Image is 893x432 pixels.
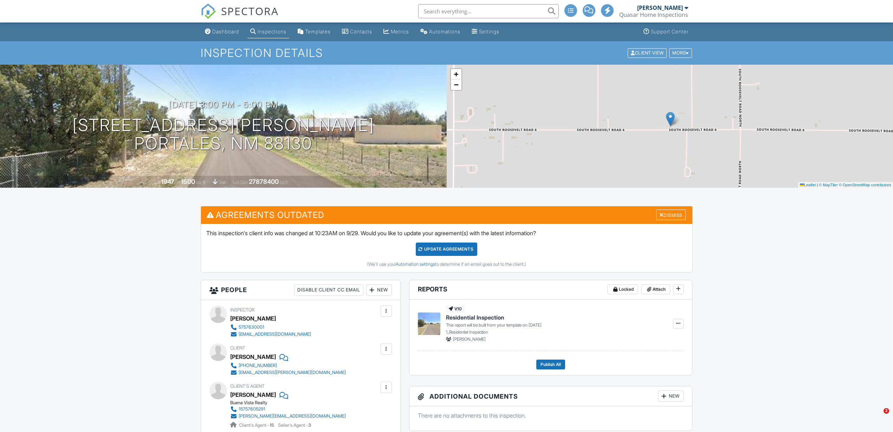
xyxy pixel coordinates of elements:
h3: People [201,280,400,300]
div: [EMAIL_ADDRESS][PERSON_NAME][DOMAIN_NAME] [239,370,346,375]
div: (We'll use your to determine if an email goes out to the client.) [206,262,687,267]
a: Contacts [339,25,375,38]
a: [PERSON_NAME] [230,389,276,400]
img: The Best Home Inspection Software - Spectora [201,4,216,19]
a: Metrics [381,25,412,38]
a: 5757630001 [230,324,311,331]
a: Client View [627,50,668,55]
a: Settings [469,25,502,38]
div: Dashboard [212,28,239,34]
div: More [669,48,692,58]
strong: 15 [270,423,274,428]
h1: [STREET_ADDRESS][PERSON_NAME] Portales, NM 88130 [72,116,374,153]
div: Settings [479,28,499,34]
div: Templates [305,28,331,34]
a: SPECTORA [201,9,279,24]
div: [PERSON_NAME][EMAIL_ADDRESS][DOMAIN_NAME] [239,413,346,419]
span: SPECTORA [221,4,279,18]
a: [PHONE_NUMBER] [230,362,346,369]
div: Quasar Home Inspections [619,11,688,18]
span: sq.ft. [280,180,289,185]
span: Built [152,180,160,185]
span: Lot Size [233,180,248,185]
h3: [DATE] 3:00 pm - 5:00 pm [169,100,278,109]
a: Inspections [247,25,289,38]
h3: Additional Documents [409,386,692,406]
div: [PERSON_NAME] [637,4,683,11]
a: Zoom out [451,79,461,90]
a: Automations (Advanced) [418,25,463,38]
div: 1947 [161,178,174,185]
div: Metrics [391,28,409,34]
p: There are no attachments to this inspection. [418,412,684,419]
div: Automations [429,28,460,34]
a: [EMAIL_ADDRESS][PERSON_NAME][DOMAIN_NAME] [230,369,346,376]
div: 15757605291 [239,406,265,412]
h3: Agreements Outdated [201,206,692,224]
div: Buena Vista Realty [230,400,351,406]
strong: 3 [308,423,311,428]
a: Support Center [641,25,691,38]
a: Automation settings [396,262,435,267]
div: This inspection's client info was changed at 10:23AM on 9/29. Would you like to update your agree... [201,224,692,272]
span: Client [230,345,245,350]
span: sq. ft. [196,180,206,185]
a: [PERSON_NAME][EMAIL_ADDRESS][DOMAIN_NAME] [230,413,346,420]
img: Marker [666,112,675,126]
span: | [817,183,818,187]
div: Contacts [350,28,372,34]
a: [EMAIL_ADDRESS][DOMAIN_NAME] [230,331,311,338]
span: Inspector [230,307,254,312]
a: Leaflet [800,183,816,187]
div: [EMAIL_ADDRESS][DOMAIN_NAME] [239,331,311,337]
div: Update Agreements [416,243,477,256]
span: − [454,80,458,89]
div: Dismiss [656,209,686,220]
h1: Inspection Details [201,47,693,59]
span: 2 [884,408,889,414]
span: + [454,70,458,78]
a: © MapTiler [819,183,838,187]
div: New [366,284,392,296]
span: slab [219,180,226,185]
div: [PERSON_NAME] [230,313,276,324]
div: Support Center [651,28,688,34]
div: 5757630001 [239,324,264,330]
input: Search everything... [418,4,559,18]
span: Client's Agent [230,383,265,389]
a: © OpenStreetMap contributors [839,183,891,187]
a: 15757605291 [230,406,346,413]
a: Zoom in [451,69,461,79]
div: New [658,391,684,402]
span: Seller's Agent - [278,423,311,428]
a: Dashboard [202,25,242,38]
iframe: Intercom live chat [869,408,886,425]
a: Templates [295,25,334,38]
div: 27878400 [249,178,279,185]
div: [PHONE_NUMBER] [239,363,277,368]
div: 1500 [181,178,195,185]
div: Client View [628,48,667,58]
span: Client's Agent - [239,423,275,428]
div: [PERSON_NAME] [230,352,276,362]
div: Disable Client CC Email [294,284,363,296]
div: Inspections [258,28,286,34]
